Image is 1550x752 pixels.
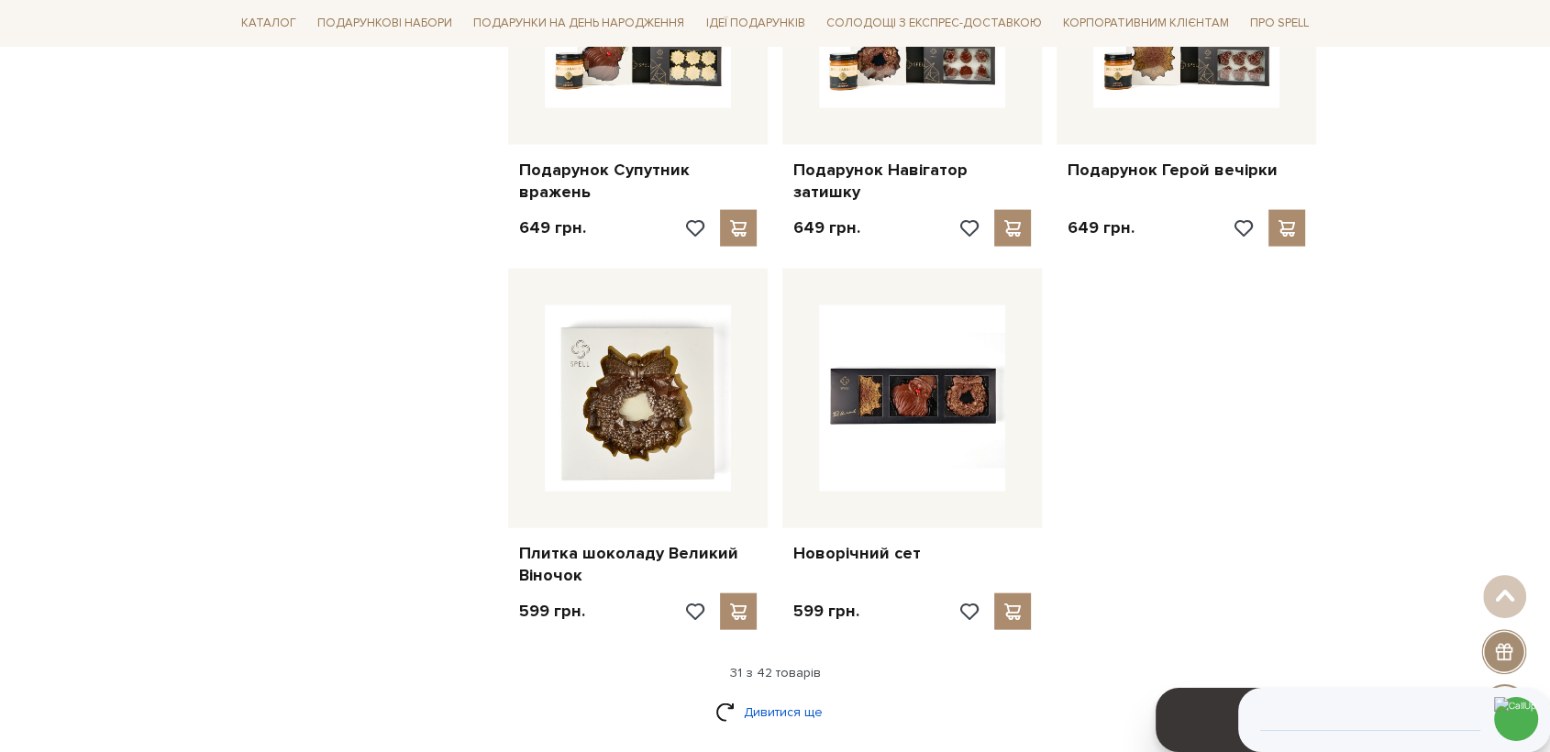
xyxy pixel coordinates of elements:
[519,543,757,586] a: Плитка шоколаду Великий Віночок
[227,665,1323,681] div: 31 з 42 товарів
[234,9,304,38] a: Каталог
[698,9,812,38] a: Ідеї подарунків
[793,543,1031,564] a: Новорічний сет
[519,160,757,203] a: Подарунок Супутник вражень
[793,160,1031,203] a: Подарунок Навігатор затишку
[1243,9,1316,38] a: Про Spell
[793,601,859,622] p: 599 грн.
[1056,9,1236,38] a: Корпоративним клієнтам
[519,217,586,238] p: 649 грн.
[715,696,835,728] a: Дивитися ще
[310,9,459,38] a: Подарункові набори
[819,7,1049,39] a: Солодощі з експрес-доставкою
[793,217,860,238] p: 649 грн.
[1068,160,1305,181] a: Подарунок Герой вечірки
[1068,217,1135,238] p: 649 грн.
[519,601,585,622] p: 599 грн.
[466,9,692,38] a: Подарунки на День народження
